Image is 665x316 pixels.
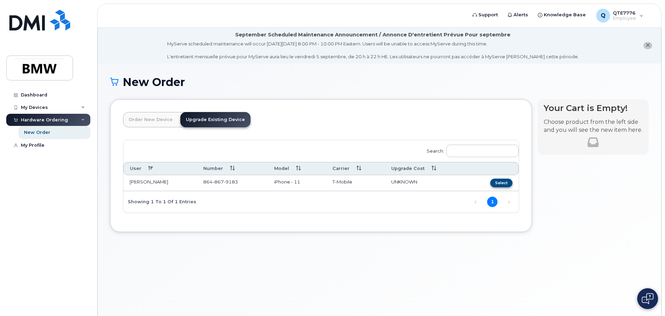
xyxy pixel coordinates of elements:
a: Order New Device [123,112,178,127]
button: Select [490,179,512,187]
th: Upgrade Cost: activate to sort column ascending [385,162,467,175]
button: close notification [643,42,652,49]
span: 9183 [224,179,238,185]
a: Next [504,197,514,207]
th: Number: activate to sort column ascending [197,162,268,175]
input: Search: [446,145,519,157]
a: Upgrade Existing Device [180,112,251,127]
span: 867 [213,179,224,185]
span: 864 [203,179,238,185]
th: Carrier: activate to sort column ascending [326,162,385,175]
label: Search: [422,140,519,160]
img: Open chat [642,293,654,304]
td: iPhone - 11 [268,175,326,191]
th: Model: activate to sort column ascending [268,162,326,175]
th: User: activate to sort column descending [123,162,197,175]
td: T-Mobile [326,175,385,191]
span: UNKNOWN [391,179,417,185]
td: [PERSON_NAME] [123,175,197,191]
p: Choose product from the left side and you will see the new item here. [544,118,642,134]
a: 1 [487,197,498,207]
a: Previous [470,197,481,207]
div: Showing 1 to 1 of 1 entries [123,196,196,207]
div: September Scheduled Maintenance Announcement / Annonce D'entretient Prévue Pour septembre [235,31,510,39]
div: MyServe scheduled maintenance will occur [DATE][DATE] 8:00 PM - 10:00 PM Eastern. Users will be u... [167,41,579,60]
h1: New Order [110,76,649,88]
h4: Your Cart is Empty! [544,103,642,113]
